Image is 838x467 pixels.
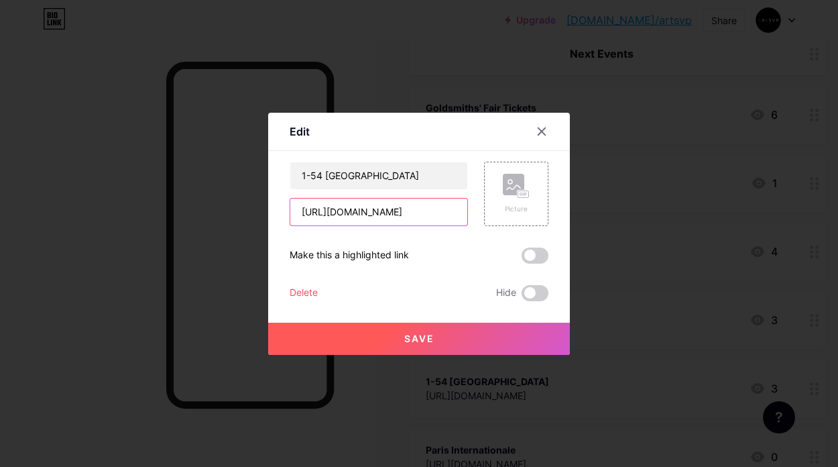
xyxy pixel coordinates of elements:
[496,285,516,301] span: Hide
[290,162,467,189] input: Title
[503,204,530,214] div: Picture
[290,123,310,140] div: Edit
[290,199,467,225] input: URL
[290,248,409,264] div: Make this a highlighted link
[290,285,318,301] div: Delete
[404,333,434,344] span: Save
[268,323,570,355] button: Save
